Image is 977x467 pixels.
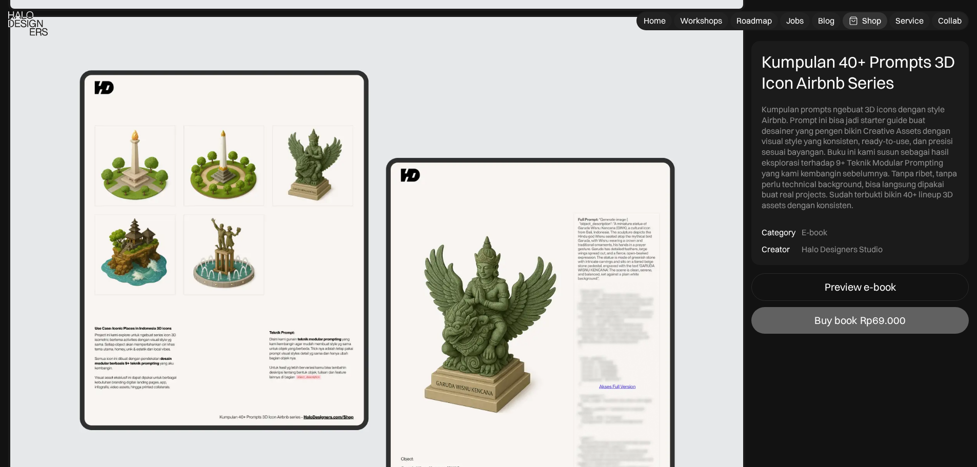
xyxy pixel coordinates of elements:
[802,227,827,238] div: E-book
[843,12,887,29] a: Shop
[762,51,959,94] div: Kumpulan 40+ Prompts 3D Icon Airbnb Series
[674,12,728,29] a: Workshops
[680,15,722,26] div: Workshops
[762,244,790,255] div: Creator
[938,15,962,26] div: Collab
[780,12,810,29] a: Jobs
[637,12,672,29] a: Home
[730,12,778,29] a: Roadmap
[895,15,924,26] div: Service
[814,314,857,327] div: Buy book
[751,307,969,334] a: Buy bookRp69.000
[862,15,881,26] div: Shop
[932,12,968,29] a: Collab
[786,15,804,26] div: Jobs
[736,15,772,26] div: Roadmap
[825,281,896,293] div: Preview e-book
[889,12,930,29] a: Service
[812,12,841,29] a: Blog
[762,227,795,238] div: Category
[762,104,959,211] div: Kumpulan prompts ngebuat 3D icons dengan style Airbnb. Prompt ini bisa jadi starter guide buat de...
[818,15,834,26] div: Blog
[860,314,906,327] div: Rp69.000
[751,273,969,301] a: Preview e-book
[644,15,666,26] div: Home
[802,244,883,255] div: Halo Designers Studio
